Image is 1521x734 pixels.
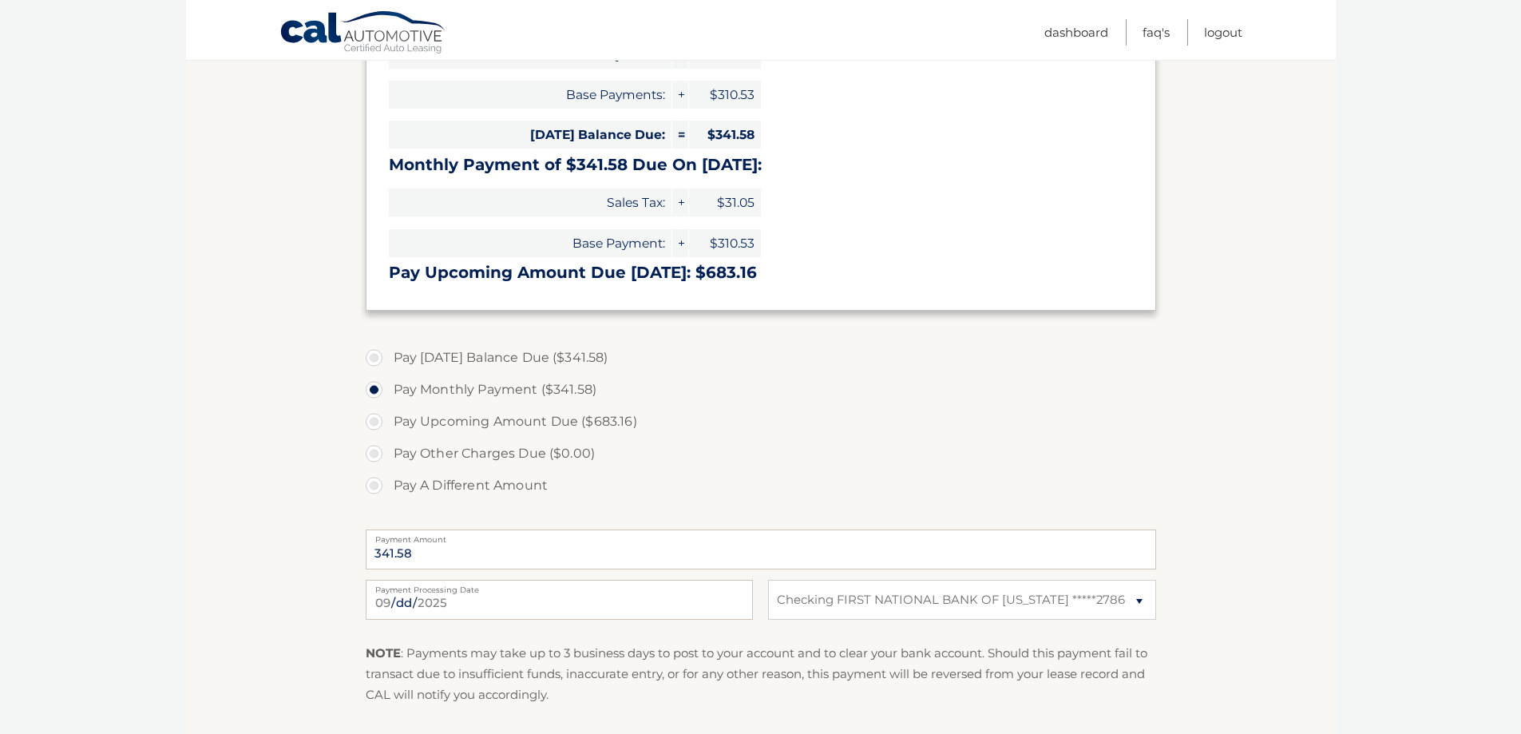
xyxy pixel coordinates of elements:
[366,580,753,593] label: Payment Processing Date
[366,406,1156,438] label: Pay Upcoming Amount Due ($683.16)
[689,81,761,109] span: $310.53
[672,81,688,109] span: +
[689,229,761,257] span: $310.53
[672,229,688,257] span: +
[1044,19,1108,46] a: Dashboard
[389,188,671,216] span: Sales Tax:
[389,81,671,109] span: Base Payments:
[389,155,1133,175] h3: Monthly Payment of $341.58 Due On [DATE]:
[389,229,671,257] span: Base Payment:
[1204,19,1242,46] a: Logout
[366,643,1156,706] p: : Payments may take up to 3 business days to post to your account and to clear your bank account....
[366,342,1156,374] label: Pay [DATE] Balance Due ($341.58)
[366,530,1156,569] input: Payment Amount
[366,645,401,661] strong: NOTE
[689,121,761,149] span: $341.58
[672,121,688,149] span: =
[1143,19,1170,46] a: FAQ's
[279,10,447,57] a: Cal Automotive
[366,470,1156,502] label: Pay A Different Amount
[389,263,1133,283] h3: Pay Upcoming Amount Due [DATE]: $683.16
[366,438,1156,470] label: Pay Other Charges Due ($0.00)
[672,188,688,216] span: +
[366,374,1156,406] label: Pay Monthly Payment ($341.58)
[366,530,1156,542] label: Payment Amount
[689,188,761,216] span: $31.05
[366,580,753,620] input: Payment Date
[389,121,671,149] span: [DATE] Balance Due:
